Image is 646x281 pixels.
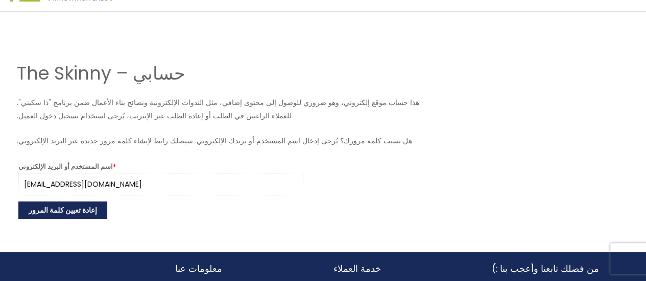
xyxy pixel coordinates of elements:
font: من فضلك تابعنا وأعجب بنا :) [492,263,599,275]
font: معلومات عنا [175,263,222,275]
font: للعملاء الراغبين في الطلب أو إعادة الطلب عبر الإنترنت، يُرجى استخدام تسجيل دخول العميل. [17,111,292,121]
font: حسابي – The Skinny [17,61,185,86]
font: إعادة تعيين كلمة المرور [29,205,97,215]
font: هذا حساب موقع إلكتروني، وهو ضروري للوصول إلى محتوى إضافي، مثل الندوات الإلكترونية ونصائح بناء الأ... [17,97,419,108]
font: هل نسيت كلمة مرورك؟ يُرجى إدخال اسم المستخدم أو بريدك الإلكتروني. سيصلك رابط لإنشاء كلمة مرور جدي... [17,136,412,146]
font: خدمة العملاء [333,263,381,275]
button: إعادة تعيين كلمة المرور [18,201,107,219]
font: اسم المستخدم أو البريد الإلكتروني [18,162,113,171]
